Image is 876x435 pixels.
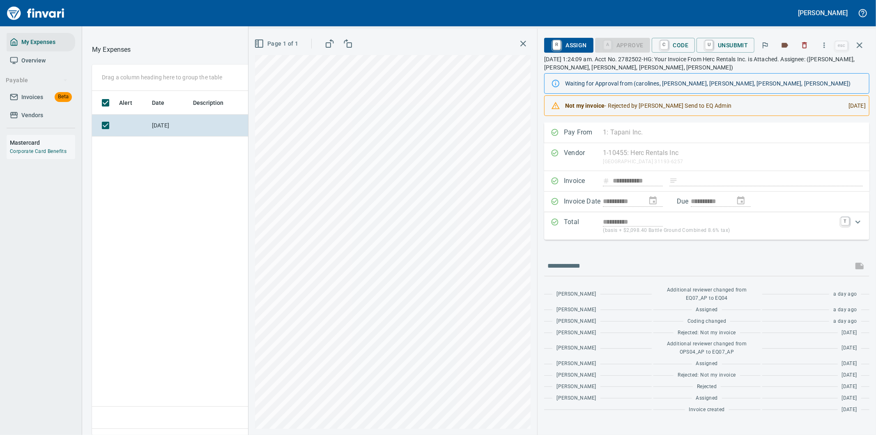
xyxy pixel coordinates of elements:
[835,41,848,50] a: esc
[102,73,222,81] p: Drag a column heading here to group the table
[815,36,833,54] button: More
[119,98,132,108] span: Alert
[842,406,857,414] span: [DATE]
[658,340,756,356] span: Additional reviewer changed from OPS04_AP to EQ07_AP
[7,106,75,125] a: Vendors
[119,98,143,108] span: Alert
[551,38,586,52] span: Assign
[842,371,857,379] span: [DATE]
[776,36,794,54] button: Labels
[544,212,869,240] div: Expand
[833,290,857,298] span: a day ago
[687,317,727,326] span: Coding changed
[253,36,301,51] button: Page 1 of 1
[152,98,165,108] span: Date
[553,40,561,49] a: R
[149,115,190,137] td: [DATE]
[10,148,67,154] a: Corporate Card Benefits
[697,38,754,53] button: UUnsubmit
[544,38,593,53] button: RAssign
[703,38,748,52] span: Unsubmit
[556,290,596,298] span: [PERSON_NAME]
[92,45,131,55] nav: breadcrumb
[556,306,596,314] span: [PERSON_NAME]
[10,138,75,147] h6: Mastercard
[7,51,75,70] a: Overview
[696,394,718,403] span: Assigned
[565,102,605,109] strong: Not my invoice
[798,9,848,17] h5: [PERSON_NAME]
[2,73,71,88] button: Payable
[556,383,596,391] span: [PERSON_NAME]
[833,317,857,326] span: a day ago
[256,39,298,49] span: Page 1 of 1
[689,406,725,414] span: Invoice created
[7,88,75,106] a: InvoicesBeta
[544,55,869,72] p: [DATE] 1:24:09 am. Acct No. 2782502-HG: Your Invoice From Herc Rentals Inc. is Attached. Assignee...
[833,306,857,314] span: a day ago
[678,371,736,379] span: Rejected: Not my invoice
[193,98,235,108] span: Description
[660,40,668,49] a: C
[842,98,866,113] div: [DATE]
[21,56,46,66] span: Overview
[697,383,717,391] span: Rejected
[7,33,75,51] a: My Expenses
[756,36,774,54] button: Flag
[603,227,836,235] p: (basis + $2,098.40 Battle Ground Combined 8.6% tax)
[842,360,857,368] span: [DATE]
[841,217,849,225] a: T
[5,3,67,23] img: Finvari
[556,394,596,403] span: [PERSON_NAME]
[850,256,869,276] span: This records your message into the invoice and notifies anyone mentioned
[696,360,718,368] span: Assigned
[21,110,43,120] span: Vendors
[696,306,718,314] span: Assigned
[21,37,55,47] span: My Expenses
[678,329,736,337] span: Rejected: Not my invoice
[705,40,713,49] a: U
[564,217,603,235] p: Total
[556,371,596,379] span: [PERSON_NAME]
[833,35,869,55] span: Close invoice
[565,76,862,91] div: Waiting for Approval from (carolines, [PERSON_NAME], [PERSON_NAME], [PERSON_NAME], [PERSON_NAME])
[193,98,224,108] span: Description
[796,36,814,54] button: Discard
[595,41,650,48] div: Coding Required
[842,383,857,391] span: [DATE]
[842,394,857,403] span: [DATE]
[55,92,72,102] span: Beta
[842,329,857,337] span: [DATE]
[6,75,68,86] span: Payable
[556,329,596,337] span: [PERSON_NAME]
[21,92,43,102] span: Invoices
[658,286,756,303] span: Additional reviewer changed from EQ07_AP to EQ04
[556,360,596,368] span: [PERSON_NAME]
[565,98,842,113] div: - Rejected by [PERSON_NAME] Send to EQ Admin
[796,7,850,19] button: [PERSON_NAME]
[842,344,857,352] span: [DATE]
[556,317,596,326] span: [PERSON_NAME]
[92,45,131,55] p: My Expenses
[152,98,175,108] span: Date
[652,38,695,53] button: CCode
[556,344,596,352] span: [PERSON_NAME]
[658,38,689,52] span: Code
